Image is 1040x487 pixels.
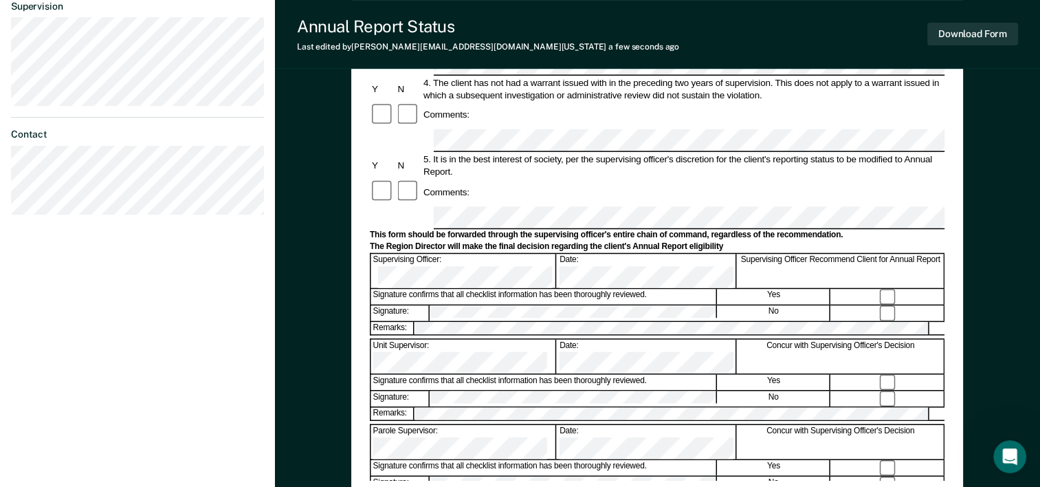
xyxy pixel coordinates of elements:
[370,241,944,252] div: The Region Director will make the final decision regarding the client's Annual Report eligibility
[718,375,830,390] div: Yes
[371,460,717,475] div: Signature confirms that all checklist information has been thoroughly reviewed.
[371,305,430,321] div: Signature:
[371,375,717,390] div: Signature confirms that all checklist information has been thoroughly reviewed.
[557,255,736,288] div: Date:
[421,76,944,101] div: 4. The client has not had a warrant issued with in the preceding two years of supervision. This d...
[557,425,736,459] div: Date:
[421,153,944,178] div: 5. It is in the best interest of society, per the supervising officer's discretion for the client...
[371,408,415,420] div: Remarks:
[608,42,679,52] span: a few seconds ago
[370,160,395,172] div: Y
[718,305,830,321] div: No
[371,391,430,407] div: Signature:
[371,255,557,288] div: Supervising Officer:
[557,340,736,374] div: Date:
[11,1,264,12] dt: Supervision
[718,460,830,475] div: Yes
[396,160,421,172] div: N
[718,290,830,305] div: Yes
[370,83,395,95] div: Y
[738,425,944,459] div: Concur with Supervising Officer's Decision
[371,322,415,334] div: Remarks:
[927,23,1018,45] button: Download Form
[421,109,472,121] div: Comments:
[11,129,264,140] dt: Contact
[738,340,944,374] div: Concur with Supervising Officer's Decision
[738,255,944,288] div: Supervising Officer Recommend Client for Annual Report
[718,391,830,407] div: No
[370,230,944,241] div: This form should be forwarded through the supervising officer's entire chain of command, regardle...
[297,17,679,36] div: Annual Report Status
[371,290,717,305] div: Signature confirms that all checklist information has been thoroughly reviewed.
[371,425,557,459] div: Parole Supervisor:
[993,440,1026,473] iframe: Intercom live chat
[421,186,472,198] div: Comments:
[371,340,557,374] div: Unit Supervisor:
[396,83,421,95] div: N
[297,42,679,52] div: Last edited by [PERSON_NAME][EMAIL_ADDRESS][DOMAIN_NAME][US_STATE]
